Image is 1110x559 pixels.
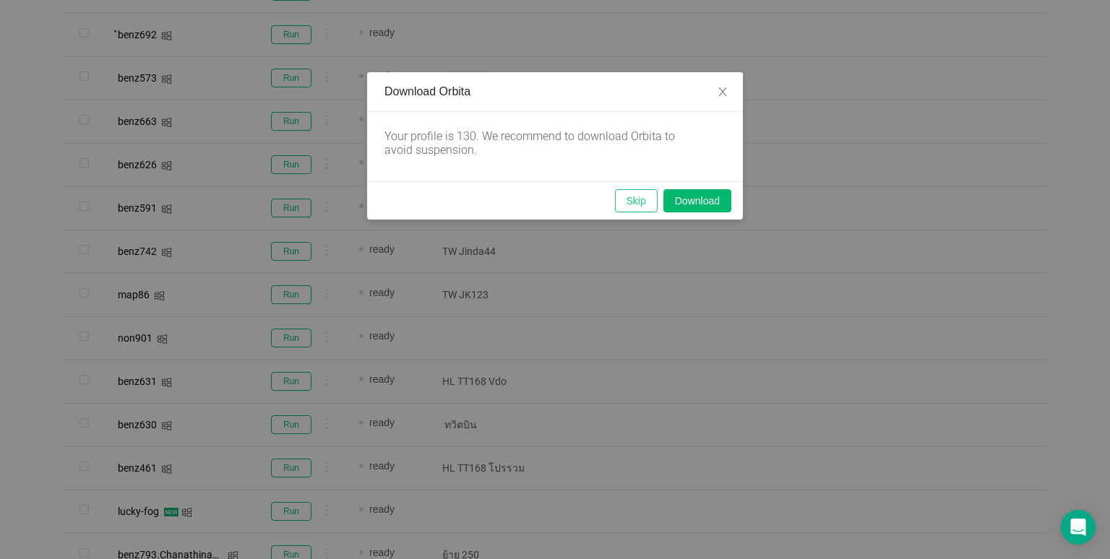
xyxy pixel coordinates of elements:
[717,86,728,97] i: icon: close
[615,189,658,212] button: Skip
[663,189,731,212] button: Download
[384,84,726,100] div: Download Orbita
[384,129,702,157] div: Your profile is 130. We recommend to download Orbita to avoid suspension.
[702,72,743,113] button: Close
[1061,510,1096,545] div: Open Intercom Messenger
